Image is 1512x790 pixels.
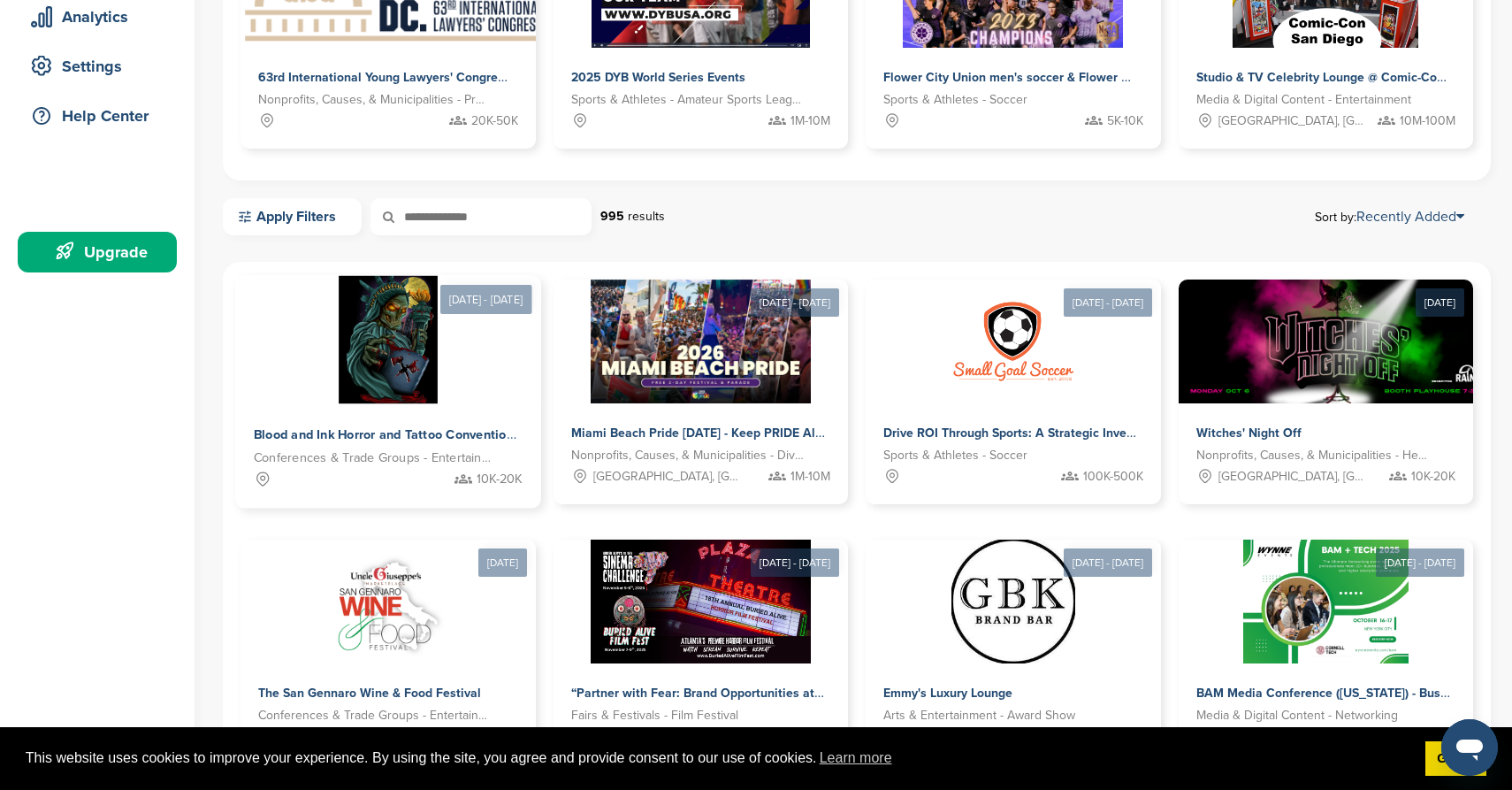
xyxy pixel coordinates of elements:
img: Sponsorpitch & [339,276,438,404]
div: Upgrade [27,236,177,268]
span: [GEOGRAPHIC_DATA], [GEOGRAPHIC_DATA] [593,467,740,487]
span: Fairs & Festivals - Film Festival [571,706,738,725]
a: [DATE] - [DATE] Sponsorpitch & Drive ROI Through Sports: A Strategic Investment Opportunity Sport... [866,251,1161,504]
a: Upgrade [18,232,177,272]
span: The San Gennaro Wine & Food Festival [258,686,481,701]
div: Analytics [27,1,177,33]
span: Sports & Athletes - Amateur Sports Leagues [571,90,805,110]
span: Conferences & Trade Groups - Entertainment [254,449,495,469]
span: 100K-500K [1083,467,1143,487]
span: Miami Beach Pride [DATE] - Keep PRIDE Alive [571,426,832,441]
div: Settings [27,50,177,82]
span: Drive ROI Through Sports: A Strategic Investment Opportunity [883,426,1238,441]
a: Settings [18,46,177,87]
span: Nonprofits, Causes, & Municipalities - Health and Wellness [1196,446,1430,465]
a: [DATE] - [DATE] Sponsorpitch & “Partner with Fear: Brand Opportunities at the Buried Alive Film F... [554,511,849,764]
span: Flower City Union men's soccer & Flower City 1872 women's soccer [883,70,1269,85]
img: Sponsorpitch & [951,280,1075,403]
div: [DATE] [1416,288,1464,317]
div: [DATE] [478,548,527,577]
div: [DATE] - [DATE] [1064,548,1152,577]
span: 1M-10M [790,467,830,487]
div: [DATE] - [DATE] [1064,288,1152,317]
span: Media & Digital Content - Networking [1196,706,1398,725]
a: [DATE] - [DATE] Sponsorpitch & Emmy's Luxury Lounge Arts & Entertainment - Award Show [GEOGRAPHIC... [866,511,1161,764]
a: Help Center [18,96,177,136]
div: [DATE] - [DATE] [751,288,839,317]
iframe: Button to launch messaging window [1441,719,1498,776]
span: Nonprofits, Causes, & Municipalities - Professional Development [258,90,492,110]
span: results [628,209,665,224]
a: [DATE] - [DATE] Sponsorpitch & Blood and Ink Horror and Tattoo Convention of [GEOGRAPHIC_DATA] Fa... [235,247,540,509]
span: Emmy's Luxury Lounge [883,686,1012,701]
a: learn more about cookies [817,745,895,771]
span: Sports & Athletes - Soccer [883,446,1027,465]
span: 1M-10M [790,111,830,131]
span: This website uses cookies to improve your experience. By using the site, you agree and provide co... [26,745,1411,771]
span: Sort by: [1315,210,1464,224]
img: Sponsorpitch & [591,540,811,663]
span: “Partner with Fear: Brand Opportunities at the Buried Alive Film Festival” [571,686,992,701]
span: 10M-100M [1400,111,1455,131]
div: Help Center [27,100,177,132]
span: Nonprofits, Causes, & Municipalities - Diversity, Equity and Inclusion [571,446,805,465]
a: Apply Filters [223,198,362,235]
span: 2025 DYB World Series Events [571,70,745,85]
img: Sponsorpitch & [1179,280,1504,403]
span: 5K-10K [1107,111,1143,131]
span: Witches' Night Off [1196,426,1302,441]
strong: 995 [600,209,624,224]
span: [GEOGRAPHIC_DATA], [GEOGRAPHIC_DATA] [1218,467,1365,487]
a: dismiss cookie message [1425,741,1486,777]
span: Blood and Ink Horror and Tattoo Convention of [GEOGRAPHIC_DATA] Fall 2025 [254,427,724,443]
span: 20K-50K [471,111,518,131]
img: Sponsorpitch & [318,540,457,663]
span: Conferences & Trade Groups - Entertainment [258,706,492,725]
div: [DATE] - [DATE] [1376,548,1464,577]
a: [DATE] - [DATE] Sponsorpitch & Miami Beach Pride [DATE] - Keep PRIDE Alive Nonprofits, Causes, & ... [554,251,849,504]
img: Sponsorpitch & [1243,540,1409,663]
span: 10K-20K [1411,467,1455,487]
span: 10K-20K [477,470,523,490]
a: [DATE] Sponsorpitch & Witches' Night Off Nonprofits, Causes, & Municipalities - Health and Wellne... [1179,251,1474,504]
span: Sports & Athletes - Soccer [883,90,1027,110]
img: Sponsorpitch & [951,540,1075,663]
span: 63rd International Young Lawyers' Congress [258,70,510,85]
a: [DATE] - [DATE] Sponsorpitch & BAM Media Conference ([US_STATE]) - Business and Technical Media M... [1179,511,1474,764]
div: [DATE] - [DATE] [440,285,532,314]
span: Arts & Entertainment - Award Show [883,706,1075,725]
span: [GEOGRAPHIC_DATA], [GEOGRAPHIC_DATA] [1218,111,1365,131]
a: Recently Added [1356,208,1464,226]
img: Sponsorpitch & [591,280,811,403]
span: Media & Digital Content - Entertainment [1196,90,1411,110]
a: [DATE] Sponsorpitch & The San Gennaro Wine & Food Festival Conferences & Trade Groups - Entertain... [241,511,536,764]
div: [DATE] - [DATE] [751,548,839,577]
